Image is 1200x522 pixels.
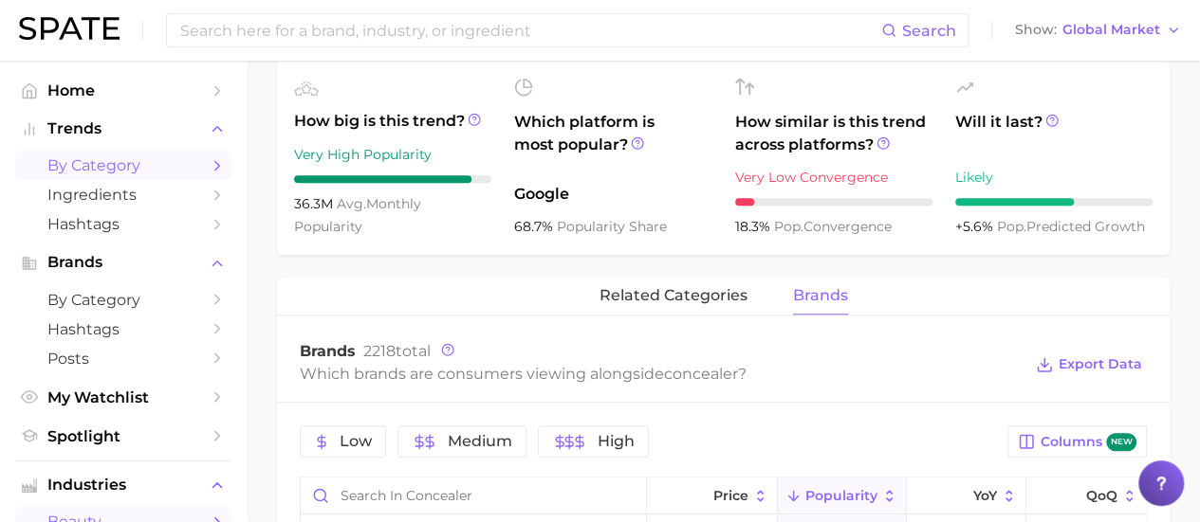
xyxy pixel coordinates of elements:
[19,17,120,40] img: SPATE
[15,315,231,344] a: Hashtags
[300,361,1022,387] div: Which brands are consumers viewing alongside ?
[47,156,199,174] span: by Category
[1086,488,1117,503] span: QoQ
[1010,18,1186,43] button: ShowGlobal Market
[1062,25,1160,35] span: Global Market
[294,195,337,212] span: 36.3m
[514,111,711,173] span: Which platform is most popular?
[557,218,667,235] span: popularity share
[600,287,748,304] span: related categories
[955,198,1153,206] div: 6 / 10
[774,218,892,235] span: convergence
[805,488,877,503] span: Popularity
[301,477,646,513] input: Search in concealer
[300,342,356,360] span: Brands
[902,22,956,40] span: Search
[735,111,932,156] span: How similar is this trend across platforms?
[47,291,199,309] span: by Category
[47,388,199,406] span: My Watchlist
[448,434,512,449] span: Medium
[955,218,997,235] span: +5.6%
[1106,433,1136,451] span: new
[997,218,1026,235] abbr: popularity index
[47,120,199,137] span: Trends
[15,209,231,239] a: Hashtags
[955,166,1153,189] div: Likely
[15,471,231,499] button: Industries
[294,110,491,134] span: How big is this trend?
[47,81,199,99] span: Home
[15,76,231,105] a: Home
[15,115,231,143] button: Trends
[778,477,907,514] button: Popularity
[294,195,421,235] span: monthly popularity
[15,151,231,180] a: by Category
[514,218,557,235] span: 68.7%
[1059,356,1142,372] span: Export Data
[47,320,199,338] span: Hashtags
[997,218,1145,235] span: predicted growth
[514,183,711,206] span: Google
[1015,25,1057,35] span: Show
[340,434,372,449] span: Low
[47,186,199,204] span: Ingredients
[1026,477,1146,514] button: QoQ
[47,350,199,368] span: Posts
[647,477,778,514] button: Price
[774,218,803,235] abbr: popularity index
[735,198,932,206] div: 1 / 10
[598,434,635,449] span: High
[337,195,366,212] abbr: average
[973,488,997,503] span: YoY
[1041,433,1136,451] span: Columns
[47,427,199,445] span: Spotlight
[47,477,199,494] span: Industries
[294,175,491,183] div: 9 / 10
[15,285,231,315] a: by Category
[15,422,231,451] a: Spotlight
[178,14,881,46] input: Search here for a brand, industry, or ingredient
[363,342,431,360] span: total
[15,180,231,209] a: Ingredients
[47,254,199,271] span: Brands
[363,342,396,360] span: 2218
[294,143,491,166] div: Very High Popularity
[15,383,231,412] a: My Watchlist
[955,111,1153,156] span: Will it last?
[713,488,748,503] span: Price
[664,365,738,383] span: concealer
[1031,351,1147,378] button: Export Data
[15,248,231,277] button: Brands
[15,344,231,373] a: Posts
[793,287,848,304] span: brands
[907,477,1026,514] button: YoY
[1007,425,1147,458] button: Columnsnew
[735,218,774,235] span: 18.3%
[735,166,932,189] div: Very Low Convergence
[47,215,199,233] span: Hashtags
